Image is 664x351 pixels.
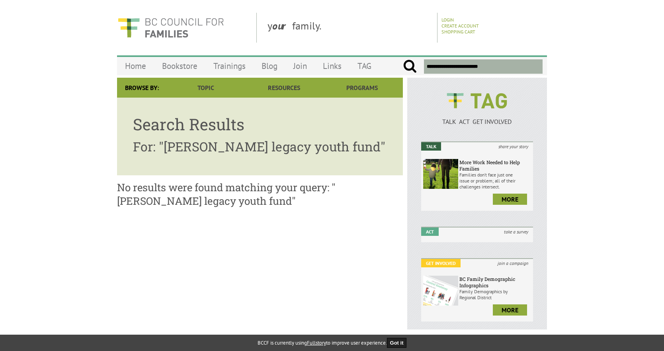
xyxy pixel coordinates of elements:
p: Families don’t face just one issue or problem; all of their challenges intersect. [459,172,531,190]
a: Links [315,57,350,75]
em: Get Involved [421,259,461,267]
img: BC Council for FAMILIES [117,13,225,43]
img: BCCF's TAG Logo [441,86,513,116]
a: Create Account [441,23,479,29]
a: Login [441,17,454,23]
a: Topic [167,78,245,98]
a: Bookstore [154,57,205,75]
button: Got it [387,338,407,348]
a: TAG [350,57,379,75]
h2: For: "[PERSON_NAME] legacy youth fund" [133,138,387,155]
a: Shopping Cart [441,29,475,35]
a: TALK ACT GET INVOLVED [421,110,533,125]
strong: our [272,19,292,32]
h6: BC Family Demographic Infographics [459,276,531,288]
input: Submit [403,59,417,74]
a: Programs [323,78,401,98]
a: Resources [245,78,323,98]
em: Act [421,227,439,236]
a: more [493,304,527,316]
p: Family Demographics by Regional District [459,288,531,300]
i: share your story [494,142,533,151]
i: take a survey [499,227,533,236]
a: more [493,194,527,205]
i: join a campaign [493,259,533,267]
em: Talk [421,142,441,151]
a: Blog [254,57,285,75]
p: TALK ACT GET INVOLVED [421,118,533,125]
a: Home [117,57,154,75]
a: Join [285,57,315,75]
h6: More Work Needed to Help Families [459,159,531,172]
div: y family. [261,13,437,43]
a: Trainings [205,57,254,75]
h1: Search Results [133,114,387,135]
div: Browse By: [117,78,167,98]
a: Fullstory [307,339,326,346]
h3: No results were found matching your query: "[PERSON_NAME] legacy youth fund" [117,180,403,208]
